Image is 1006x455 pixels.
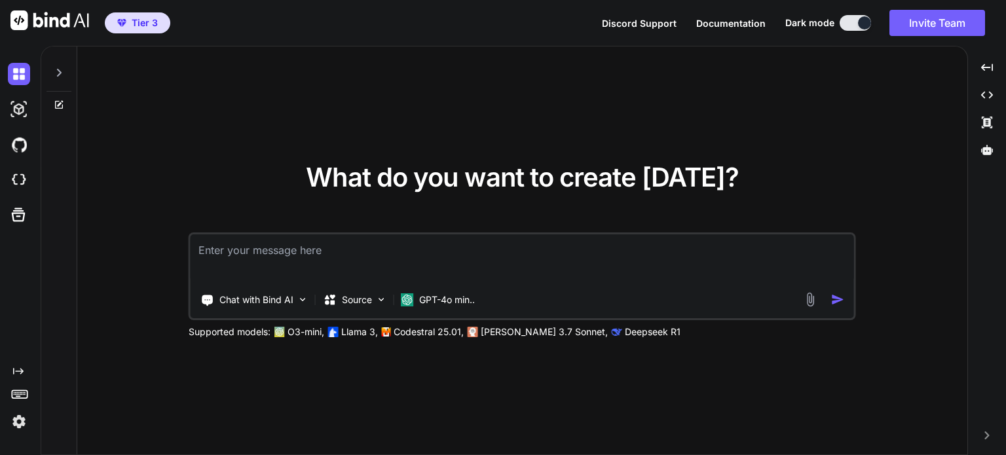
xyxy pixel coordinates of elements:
button: premiumTier 3 [105,12,170,33]
img: Mistral-AI [382,327,391,337]
span: Tier 3 [132,16,158,29]
span: Documentation [696,18,766,29]
button: Discord Support [602,16,677,30]
p: Llama 3, [341,325,378,338]
p: O3-mini, [288,325,324,338]
p: Source [342,293,372,306]
img: settings [8,410,30,433]
img: darkChat [8,63,30,85]
img: darkAi-studio [8,98,30,120]
p: Deepseek R1 [625,325,680,338]
p: Supported models: [189,325,270,338]
img: Llama2 [328,327,339,337]
img: icon [831,293,845,306]
img: cloudideIcon [8,169,30,191]
button: Invite Team [889,10,985,36]
p: Chat with Bind AI [219,293,293,306]
p: Codestral 25.01, [394,325,464,338]
img: premium [117,19,126,27]
img: Pick Models [376,294,387,305]
img: GPT-4o mini [401,293,414,306]
img: GPT-4 [274,327,285,337]
p: GPT-4o min.. [419,293,475,306]
button: Documentation [696,16,766,30]
span: Dark mode [785,16,834,29]
img: claude [612,327,622,337]
img: Bind AI [10,10,89,30]
p: [PERSON_NAME] 3.7 Sonnet, [481,325,608,338]
img: claude [468,327,478,337]
img: attachment [803,292,818,307]
span: What do you want to create [DATE]? [306,161,739,193]
img: githubDark [8,134,30,156]
img: Pick Tools [297,294,308,305]
span: Discord Support [602,18,677,29]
